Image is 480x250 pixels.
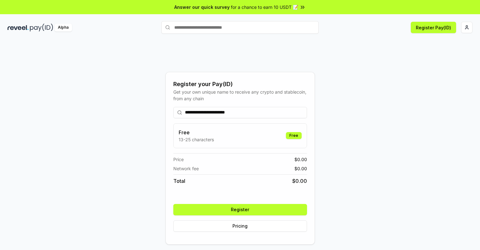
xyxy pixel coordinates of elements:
[8,24,29,32] img: reveel_dark
[173,156,184,163] span: Price
[231,4,298,10] span: for a chance to earn 10 USDT 📝
[294,156,307,163] span: $ 0.00
[173,177,185,185] span: Total
[294,165,307,172] span: $ 0.00
[173,89,307,102] div: Get your own unique name to receive any crypto and stablecoin, from any chain
[179,136,214,143] p: 13-25 characters
[174,4,230,10] span: Answer our quick survey
[286,132,302,139] div: Free
[30,24,53,32] img: pay_id
[411,22,456,33] button: Register Pay(ID)
[179,129,214,136] h3: Free
[173,204,307,215] button: Register
[173,80,307,89] div: Register your Pay(ID)
[173,220,307,232] button: Pricing
[173,165,199,172] span: Network fee
[292,177,307,185] span: $ 0.00
[54,24,72,32] div: Alpha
